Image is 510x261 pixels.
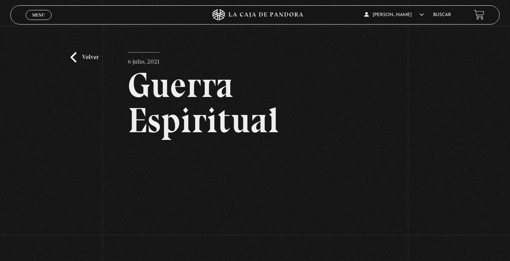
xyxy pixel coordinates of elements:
[70,52,99,62] a: Volver
[474,10,484,20] a: View your shopping cart
[29,19,47,24] span: Cerrar
[128,52,160,67] p: 6 julio, 2021
[32,13,45,17] span: Menu
[128,67,382,138] h2: Guerra Espiritual
[364,13,424,17] span: [PERSON_NAME]
[433,13,451,17] a: Buscar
